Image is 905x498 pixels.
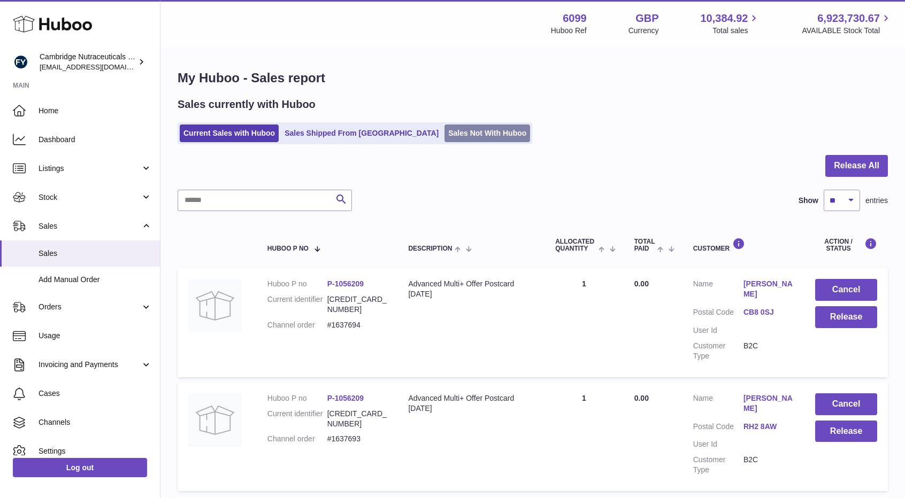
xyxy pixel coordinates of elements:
dt: Huboo P no [267,279,327,289]
div: Customer [693,238,794,252]
span: AVAILABLE Stock Total [802,26,892,36]
button: Release All [825,155,888,177]
dd: [CREDIT_CARD_NUMBER] [327,409,387,429]
span: Total sales [712,26,760,36]
td: 1 [544,268,624,377]
span: 6,923,730.67 [817,11,880,26]
span: Usage [39,331,152,341]
span: Cases [39,388,152,399]
span: 0.00 [634,394,649,402]
img: huboo@camnutra.com [13,54,29,70]
dt: User Id [693,439,743,449]
strong: 6099 [563,11,587,26]
span: 10,384.92 [700,11,748,26]
span: 0.00 [634,279,649,288]
span: Total paid [634,238,655,252]
span: Description [408,245,452,252]
dd: [CREDIT_CARD_NUMBER] [327,294,387,315]
dt: Postal Code [693,422,743,434]
td: 1 [544,383,624,491]
a: Sales Shipped From [GEOGRAPHIC_DATA] [281,124,442,142]
span: Huboo P no [267,245,309,252]
span: Channels [39,417,152,427]
dt: Channel order [267,320,327,330]
a: 10,384.92 Total sales [700,11,760,36]
button: Cancel [815,393,877,415]
button: Release [815,421,877,442]
dd: #1637693 [327,434,387,444]
div: Advanced Multi+ Offer Postcard [DATE] [408,279,534,299]
h1: My Huboo - Sales report [178,69,888,87]
a: P-1056209 [327,279,364,288]
a: RH2 8AW [743,422,794,432]
span: Sales [39,221,141,231]
span: entries [865,196,888,206]
span: Home [39,106,152,116]
div: Currency [628,26,659,36]
a: [PERSON_NAME] [743,279,794,299]
dt: Name [693,279,743,302]
dt: Customer Type [693,455,743,475]
span: Listings [39,164,141,174]
label: Show [799,196,818,206]
button: Release [815,306,877,328]
img: no-photo.jpg [188,279,242,332]
img: no-photo.jpg [188,393,242,447]
dt: Name [693,393,743,416]
dd: B2C [743,455,794,475]
dd: B2C [743,341,794,361]
div: Advanced Multi+ Offer Postcard [DATE] [408,393,534,414]
dt: Customer Type [693,341,743,361]
div: Action / Status [815,238,877,252]
a: CB8 0SJ [743,307,794,317]
span: [EMAIL_ADDRESS][DOMAIN_NAME] [40,63,157,71]
span: Sales [39,248,152,259]
h2: Sales currently with Huboo [178,97,316,112]
div: Huboo Ref [551,26,587,36]
dt: User Id [693,325,743,336]
dt: Current identifier [267,294,327,315]
a: Sales Not With Huboo [444,124,530,142]
dt: Current identifier [267,409,327,429]
span: ALLOCATED Quantity [555,238,596,252]
span: Stock [39,192,141,203]
a: Log out [13,458,147,477]
span: Invoicing and Payments [39,360,141,370]
a: [PERSON_NAME] [743,393,794,414]
a: 6,923,730.67 AVAILABLE Stock Total [802,11,892,36]
button: Cancel [815,279,877,301]
span: Dashboard [39,135,152,145]
span: Orders [39,302,141,312]
dt: Huboo P no [267,393,327,403]
dt: Channel order [267,434,327,444]
a: P-1056209 [327,394,364,402]
dd: #1637694 [327,320,387,330]
dt: Postal Code [693,307,743,320]
strong: GBP [635,11,658,26]
span: Add Manual Order [39,275,152,285]
span: Settings [39,446,152,456]
div: Cambridge Nutraceuticals Ltd [40,52,136,72]
a: Current Sales with Huboo [180,124,279,142]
